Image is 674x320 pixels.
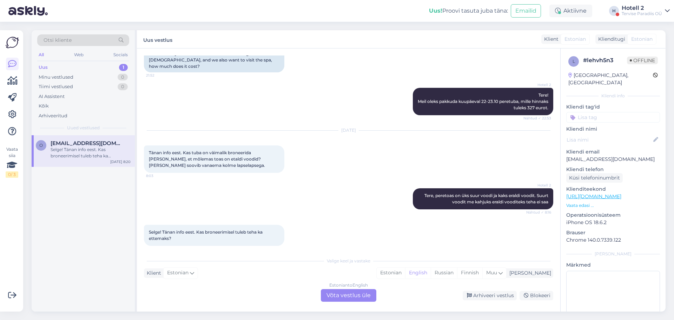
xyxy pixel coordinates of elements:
[566,229,660,236] p: Brauser
[566,251,660,257] div: [PERSON_NAME]
[329,282,368,288] div: Estonian to English
[39,103,49,110] div: Kõik
[568,72,653,86] div: [GEOGRAPHIC_DATA], [GEOGRAPHIC_DATA]
[573,59,575,64] span: l
[6,146,18,178] div: Vaata siia
[525,82,551,87] span: Hotell 2
[463,291,517,300] div: Arhiveeri vestlus
[566,156,660,163] p: [EMAIL_ADDRESS][DOMAIN_NAME]
[566,236,660,244] p: Chrome 140.0.7339.122
[73,50,85,59] div: Web
[566,185,660,193] p: Klienditeekond
[119,64,128,71] div: 1
[507,269,551,277] div: [PERSON_NAME]
[525,210,551,215] span: Nähtud ✓ 8:16
[418,92,549,110] span: Tere! Meil oleks pakkuda kuupäeval 22-23.10 peretuba, mille hinnaks tuleks 327 eurot.
[627,57,658,64] span: Offline
[566,148,660,156] p: Kliendi email
[144,41,284,72] div: Hello! If we want to come to Tervise Paradiis 22.-23.10 and book a family room for 1 adult and 3 ...
[566,261,660,269] p: Märkmed
[167,269,189,277] span: Estonian
[566,112,660,123] input: Lisa tag
[631,35,653,43] span: Estonian
[429,7,442,14] b: Uus!
[51,140,124,146] span: ornkristi@gmail.com
[51,146,131,159] div: Selge! Tänan info eest. Kas broneerimisel tuleb teha ka ettemaks?
[146,73,172,78] span: 21:52
[143,34,172,44] label: Uus vestlus
[566,211,660,219] p: Operatsioonisüsteem
[149,150,265,168] span: Tänan info eest. Kas tuba on väimalik broneerida [PERSON_NAME], et mõlemas toas on etaldi voodid?...
[566,173,623,183] div: Küsi telefoninumbrit
[520,291,553,300] div: Blokeeri
[149,229,264,241] span: Selge! Tänan info eest. Kas broneerimisel tuleb teha ka ettemaks?
[609,6,619,16] div: H
[622,5,662,11] div: Hotell 2
[118,83,128,90] div: 0
[144,258,553,264] div: Valige keel ja vastake
[523,116,551,121] span: Nähtud ✓ 22:53
[541,35,559,43] div: Klient
[146,246,172,252] span: 8:20
[622,11,662,17] div: Tervise Paradiis OÜ
[511,4,541,18] button: Emailid
[549,5,592,17] div: Aktiivne
[377,268,405,278] div: Estonian
[6,171,18,178] div: 0 / 3
[44,37,72,44] span: Otsi kliente
[525,183,551,188] span: Hotell 2
[112,50,129,59] div: Socials
[146,173,172,178] span: 8:03
[321,289,376,302] div: Võta vestlus üle
[566,125,660,133] p: Kliendi nimi
[39,93,65,100] div: AI Assistent
[37,50,45,59] div: All
[567,136,652,144] input: Lisa nimi
[67,125,100,131] span: Uued vestlused
[144,269,161,277] div: Klient
[566,193,621,200] a: [URL][DOMAIN_NAME]
[405,268,431,278] div: English
[622,5,670,17] a: Hotell 2Tervise Paradiis OÜ
[118,74,128,81] div: 0
[424,193,549,204] span: Tere, peretoas on üks suur voodi ja kaks eraldi voodit. Suurt voodit me kahjuks eraldi vooditeks ...
[431,268,457,278] div: Russian
[429,7,508,15] div: Proovi tasuta juba täna:
[566,93,660,99] div: Kliendi info
[39,112,67,119] div: Arhiveeritud
[566,202,660,209] p: Vaata edasi ...
[595,35,625,43] div: Klienditugi
[566,219,660,226] p: iPhone OS 18.6.2
[6,36,19,49] img: Askly Logo
[566,166,660,173] p: Kliendi telefon
[39,64,48,71] div: Uus
[566,103,660,111] p: Kliendi tag'id
[39,143,43,148] span: o
[110,159,131,164] div: [DATE] 8:20
[457,268,482,278] div: Finnish
[39,74,73,81] div: Minu vestlused
[583,56,627,65] div: # lehvh5n3
[39,83,73,90] div: Tiimi vestlused
[486,269,497,276] span: Muu
[564,35,586,43] span: Estonian
[144,127,553,133] div: [DATE]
